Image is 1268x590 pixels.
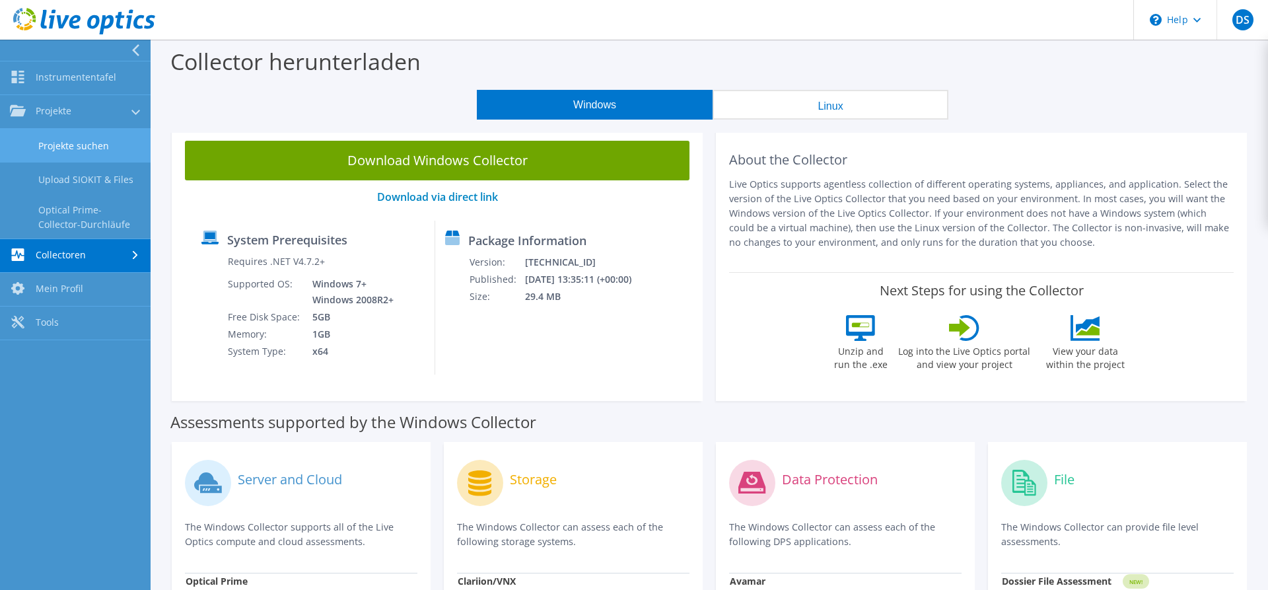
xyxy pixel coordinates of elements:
[458,575,516,587] strong: Clariion/VNX
[227,309,302,326] td: Free Disk Space:
[185,141,689,180] a: Download Windows Collector
[713,90,948,120] button: Linux
[1129,578,1143,585] tspan: NEW!
[729,152,1234,168] h2: About the Collector
[186,575,248,587] strong: Optical Prime
[1002,575,1111,587] strong: Dossier File Assessment
[1001,520,1234,549] p: The Windows Collector can provide file level assessments.
[524,288,649,305] td: 29.4 MB
[510,473,557,486] label: Storage
[170,416,536,429] label: Assessments supported by the Windows Collector
[524,271,649,288] td: [DATE] 13:35:11 (+00:00)
[1054,473,1074,486] label: File
[302,276,396,309] td: Windows 7+ Windows 2008R2+
[238,473,342,486] label: Server and Cloud
[457,520,689,549] p: The Windows Collector can assess each of the following storage systems.
[469,288,524,305] td: Size:
[524,254,649,271] td: [TECHNICAL_ID]
[227,343,302,360] td: System Type:
[227,276,302,309] td: Supported OS:
[170,46,421,77] label: Collector herunterladen
[228,255,325,268] label: Requires .NET V4.7.2+
[227,233,347,246] label: System Prerequisites
[302,343,396,360] td: x64
[185,520,417,549] p: The Windows Collector supports all of the Live Optics compute and cloud assessments.
[469,271,524,288] td: Published:
[1038,341,1133,371] label: View your data within the project
[1232,9,1253,30] span: DS
[469,254,524,271] td: Version:
[227,326,302,343] td: Memory:
[302,326,396,343] td: 1GB
[898,341,1031,371] label: Log into the Live Optics portal and view your project
[730,575,765,587] strong: Avamar
[880,283,1084,299] label: Next Steps for using the Collector
[782,473,878,486] label: Data Protection
[1150,14,1162,26] svg: \n
[830,341,891,371] label: Unzip and run the .exe
[477,90,713,120] button: Windows
[729,177,1234,250] p: Live Optics supports agentless collection of different operating systems, appliances, and applica...
[302,309,396,326] td: 5GB
[468,234,586,247] label: Package Information
[377,190,498,204] a: Download via direct link
[729,520,962,549] p: The Windows Collector can assess each of the following DPS applications.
